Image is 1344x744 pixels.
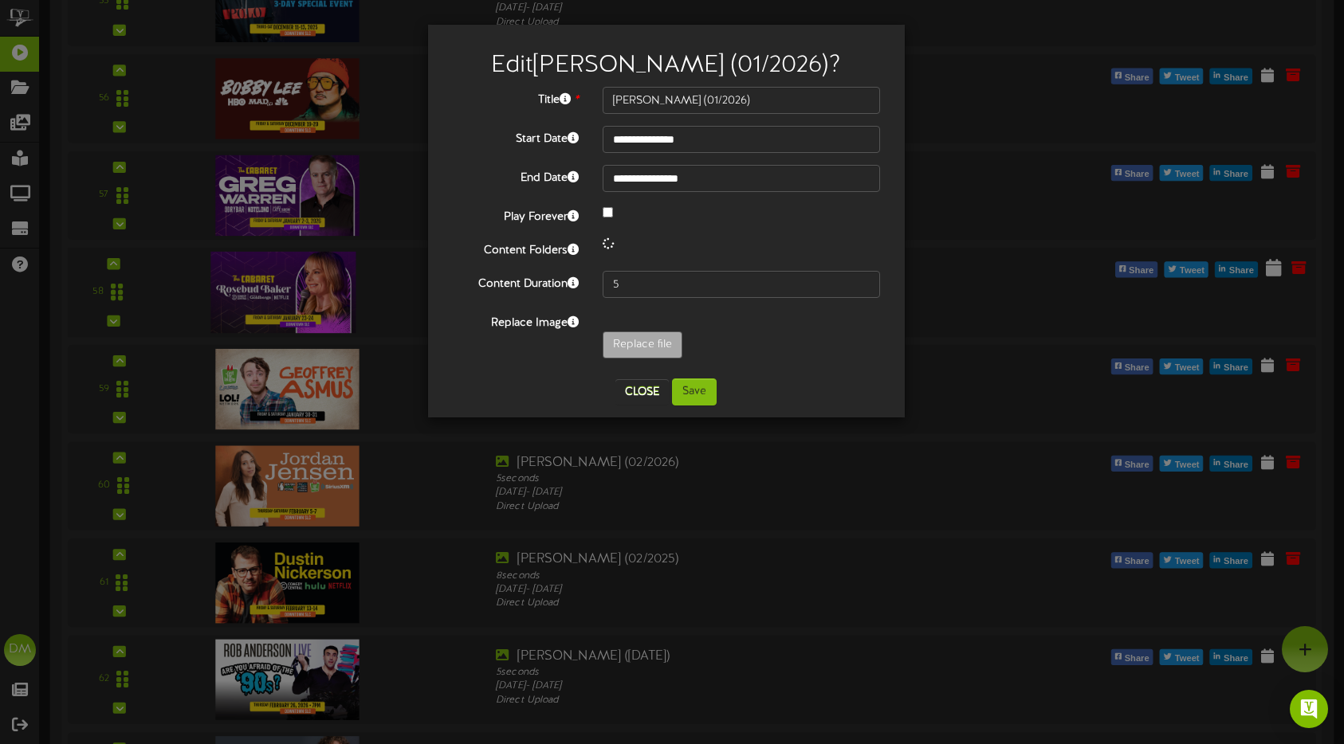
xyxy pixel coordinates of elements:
input: 15 [603,271,881,298]
div: Open Intercom Messenger [1290,690,1328,728]
label: Replace Image [440,310,591,331]
label: Content Duration [440,271,591,292]
label: Start Date [440,126,591,147]
label: Content Folders [440,237,591,259]
label: End Date [440,165,591,186]
button: Close [615,379,669,405]
button: Save [672,378,717,405]
h2: Edit [PERSON_NAME] (01/2026) ? [452,53,881,79]
label: Play Forever [440,204,591,225]
input: Title [603,87,881,114]
label: Title [440,87,591,108]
